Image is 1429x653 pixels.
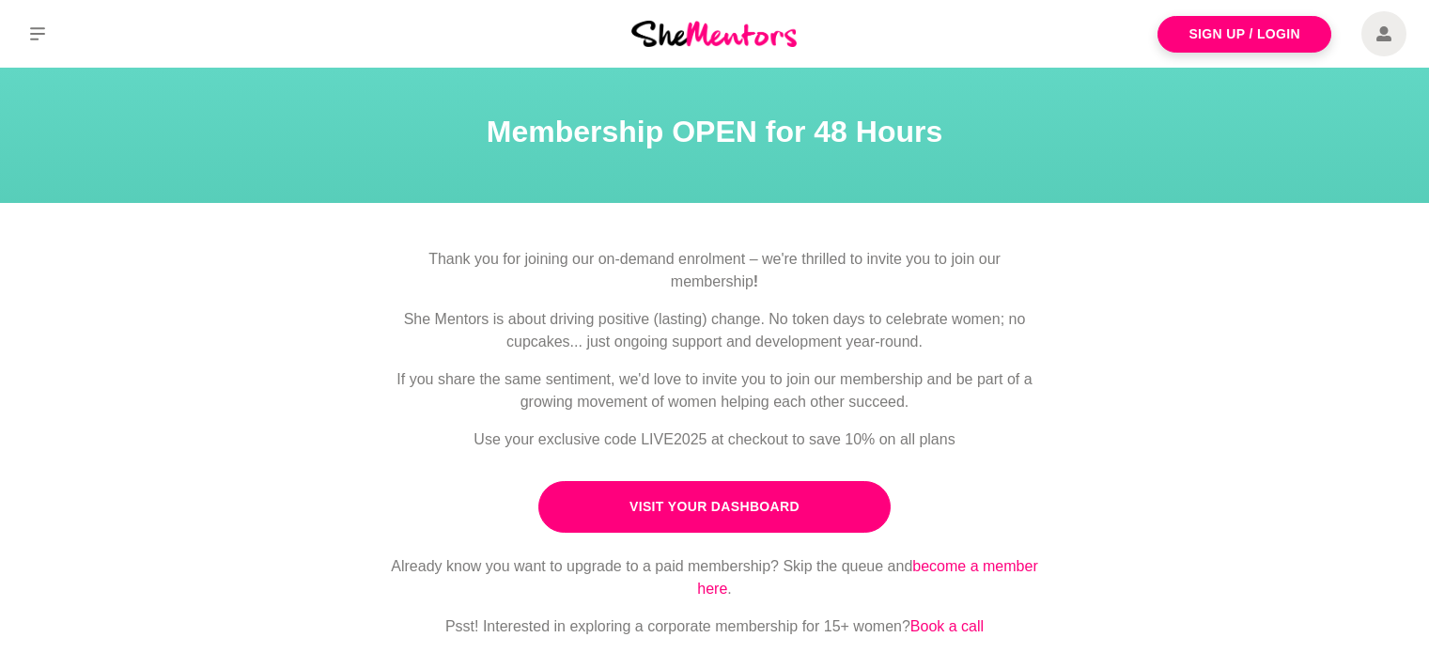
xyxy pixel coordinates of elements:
p: If you share the same sentiment, we'd love to invite you to join our membership and be part of a ... [384,368,1046,413]
p: Use your exclusive code LIVE2025 at checkout to save 10% on all plans [384,428,1046,451]
a: Book a call [910,618,984,634]
a: Sign Up / Login [1157,16,1331,53]
h1: Membership OPEN for 48 Hours [23,113,1406,150]
a: become a member here [697,558,1037,597]
a: Visit Your Dashboard [538,481,891,533]
p: She Mentors is about driving positive (lasting) change. No token days to celebrate women; no cupc... [384,308,1046,353]
p: Psst! Interested in exploring a corporate membership for 15+ women? [384,615,1046,638]
p: Thank you for joining our on-demand enrolment – we're thrilled to invite you to join our membership [384,248,1046,293]
p: Already know you want to upgrade to a paid membership? Skip the queue and . [384,555,1046,600]
strong: ! [753,273,758,289]
img: She Mentors Logo [631,21,797,46]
